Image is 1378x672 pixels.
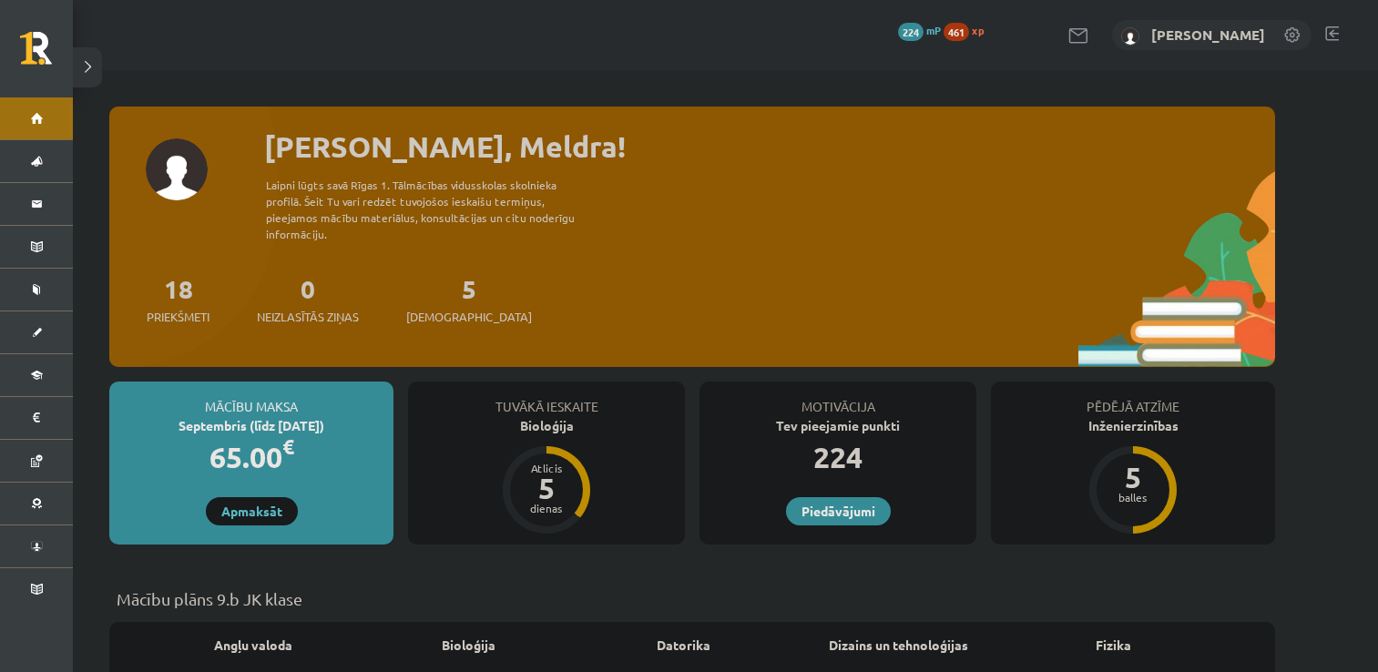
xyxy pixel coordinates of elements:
[408,382,685,416] div: Tuvākā ieskaite
[699,382,976,416] div: Motivācija
[408,416,685,435] div: Bioloģija
[282,433,294,460] span: €
[214,636,292,655] a: Angļu valoda
[206,497,298,525] a: Apmaksāt
[519,473,574,503] div: 5
[786,497,891,525] a: Piedāvājumi
[1151,25,1265,44] a: [PERSON_NAME]
[1096,636,1131,655] a: Fizika
[147,272,209,326] a: 18Priekšmeti
[109,382,393,416] div: Mācību maksa
[926,23,941,37] span: mP
[109,435,393,479] div: 65.00
[991,416,1275,435] div: Inženierzinības
[147,308,209,326] span: Priekšmeti
[442,636,495,655] a: Bioloģija
[991,416,1275,536] a: Inženierzinības 5 balles
[972,23,984,37] span: xp
[1121,27,1139,46] img: Meldra Mežvagare
[944,23,993,37] a: 461 xp
[406,308,532,326] span: [DEMOGRAPHIC_DATA]
[898,23,924,41] span: 224
[519,503,574,514] div: dienas
[1106,492,1160,503] div: balles
[109,416,393,435] div: Septembris (līdz [DATE])
[117,586,1268,611] p: Mācību plāns 9.b JK klase
[944,23,969,41] span: 461
[406,272,532,326] a: 5[DEMOGRAPHIC_DATA]
[699,435,976,479] div: 224
[829,636,968,655] a: Dizains un tehnoloģijas
[20,32,73,77] a: Rīgas 1. Tālmācības vidusskola
[519,463,574,473] div: Atlicis
[1106,463,1160,492] div: 5
[266,177,607,242] div: Laipni lūgts savā Rīgas 1. Tālmācības vidusskolas skolnieka profilā. Šeit Tu vari redzēt tuvojošo...
[257,272,359,326] a: 0Neizlasītās ziņas
[699,416,976,435] div: Tev pieejamie punkti
[991,382,1275,416] div: Pēdējā atzīme
[657,636,710,655] a: Datorika
[408,416,685,536] a: Bioloģija Atlicis 5 dienas
[257,308,359,326] span: Neizlasītās ziņas
[898,23,941,37] a: 224 mP
[264,125,1275,168] div: [PERSON_NAME], Meldra!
